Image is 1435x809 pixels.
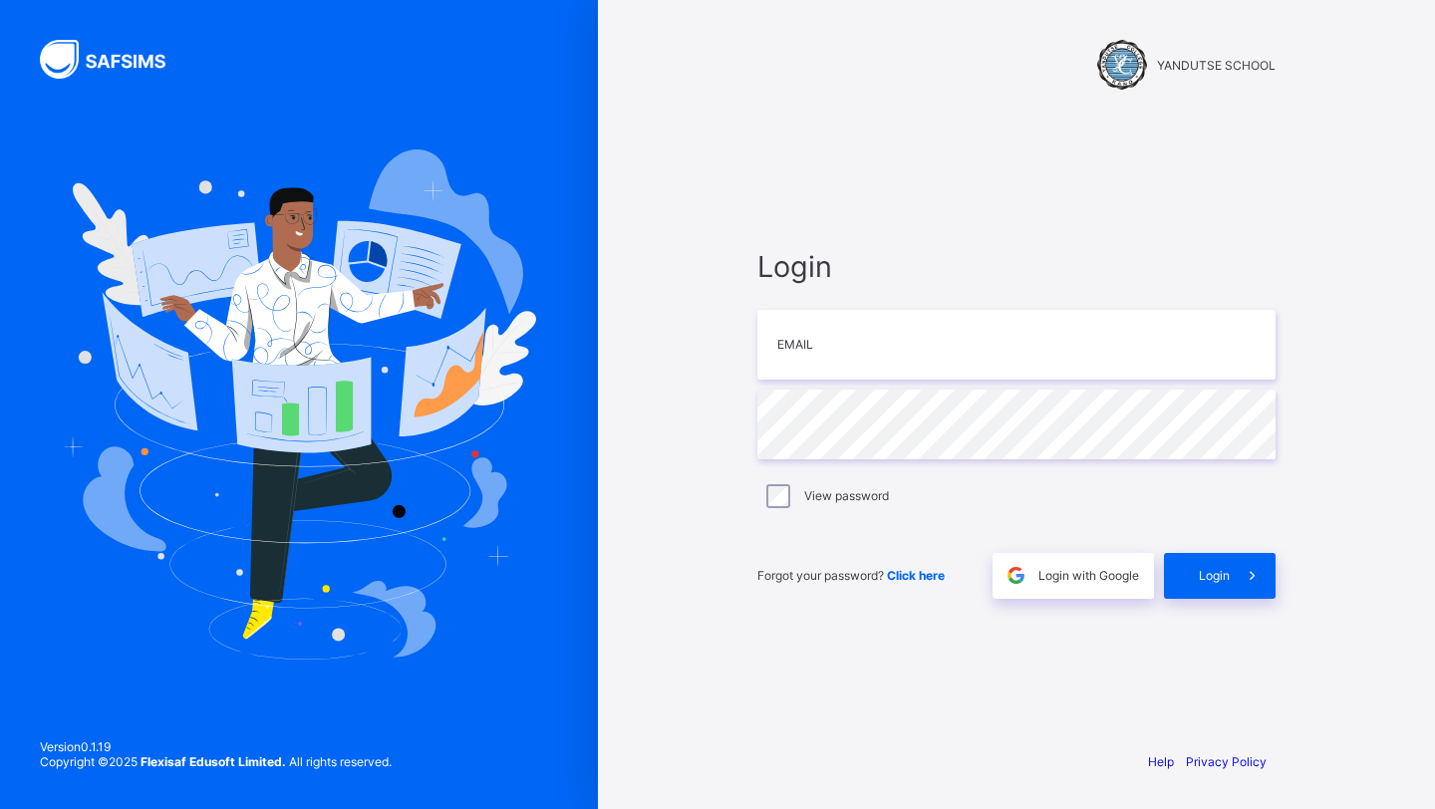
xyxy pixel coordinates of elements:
[141,754,286,769] strong: Flexisaf Edusoft Limited.
[40,754,392,769] span: Copyright © 2025 All rights reserved.
[887,568,945,583] a: Click here
[757,249,1276,284] span: Login
[40,739,392,754] span: Version 0.1.19
[40,40,189,79] img: SAFSIMS Logo
[1186,754,1267,769] a: Privacy Policy
[1038,568,1139,583] span: Login with Google
[757,568,945,583] span: Forgot your password?
[1157,58,1276,73] span: YANDUTSE SCHOOL
[1199,568,1230,583] span: Login
[1148,754,1174,769] a: Help
[804,488,889,503] label: View password
[1004,564,1027,587] img: google.396cfc9801f0270233282035f929180a.svg
[62,149,536,660] img: Hero Image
